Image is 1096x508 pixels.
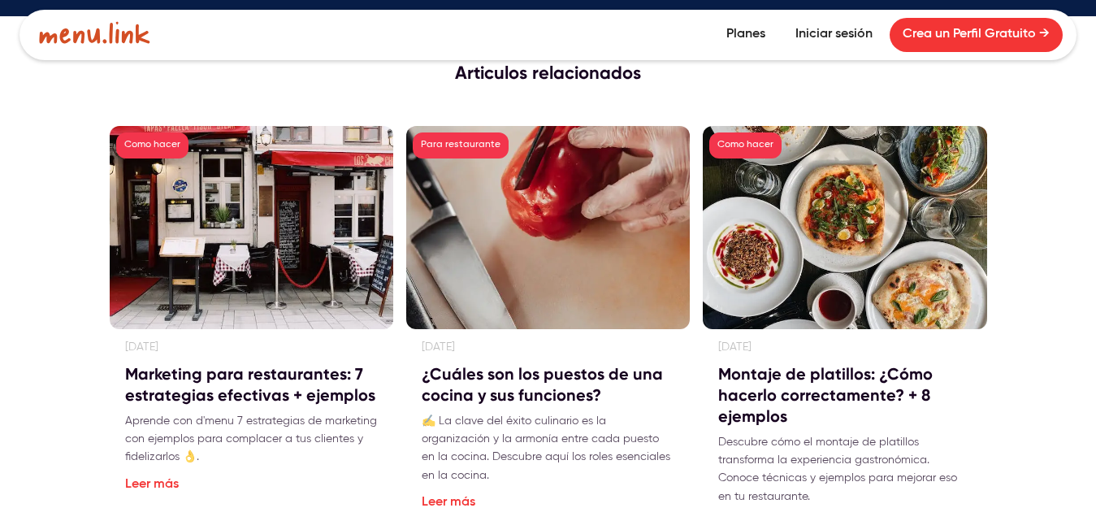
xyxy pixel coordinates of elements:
[413,132,509,158] div: Para restaurante
[422,363,674,406] h3: ¿Cuáles son los puestos de una cocina y sus funciones?
[125,412,378,467] p: Aprende con d'menu 7 estrategias de marketing con ejemplos para complacer a tus clientes y fideli...
[718,363,971,427] h3: Montaje de platillos: ¿Cómo hacerlo correctamente? + 8 ejemplos
[116,132,188,158] div: Como hacer
[422,338,674,356] p: [DATE]
[718,338,971,356] p: [DATE]
[718,433,971,506] p: Descubre cómo el montaje de platillos transforma la experiencia gastronómica. Conoce técnicas y e...
[125,338,378,356] p: [DATE]
[110,61,987,85] h3: Articulos relacionados
[890,18,1063,52] a: Crea un Perfil Gratuito →
[422,412,674,485] p: ✍ La clave del éxito culinario es la organización y la armonía entre cada puesto en la cocina. De...
[713,18,778,52] a: Planes
[125,478,179,491] a: Leer más
[125,363,378,406] h3: Marketing para restaurantes: 7 estrategias efectivas + ejemplos
[709,132,782,158] div: Como hacer
[782,18,886,52] a: Iniciar sesión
